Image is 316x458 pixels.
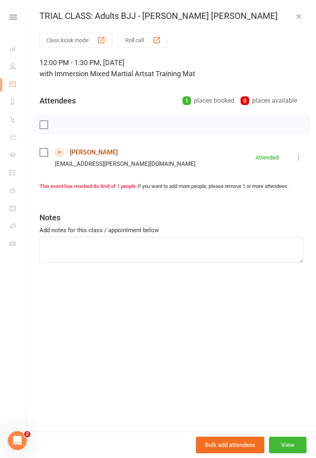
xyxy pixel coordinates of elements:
[39,95,76,106] div: Attendees
[39,182,303,191] div: If you want to add more people, please remove 1 or more attendees.
[8,431,27,450] iframe: Intercom live chat
[196,437,264,453] button: Bulk add attendees
[148,69,195,78] span: at Training Mat
[70,146,118,159] a: [PERSON_NAME]
[256,155,279,160] div: Attended
[241,95,297,106] div: places available
[24,431,30,437] span: 2
[39,57,303,79] div: 12:00 PM - 1:30 PM, [DATE]
[241,96,249,105] div: 0
[39,33,112,47] button: Class kiosk mode
[182,95,234,106] div: places booked
[39,69,148,78] span: with Immersion Mixed Martial Arts
[39,225,303,235] div: Add notes for this class / appointment below
[182,96,191,105] div: 1
[39,212,60,223] div: Notes
[55,159,196,169] div: [EMAIL_ADDRESS][PERSON_NAME][DOMAIN_NAME]
[39,183,137,189] strong: This event has reached its limit of 1 people.
[118,33,167,47] button: Roll call
[269,437,307,453] button: View
[27,11,316,21] div: TRIAL CLASS: Adults BJJ - [PERSON_NAME] [PERSON_NAME]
